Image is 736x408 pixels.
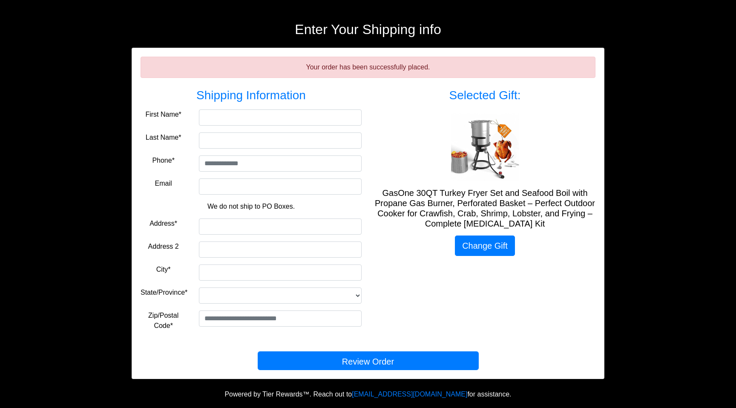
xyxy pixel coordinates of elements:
button: Review Order [258,351,479,370]
h3: Shipping Information [141,88,362,103]
h3: Selected Gift: [374,88,595,103]
label: Last Name* [146,132,181,143]
span: Powered by Tier Rewards™. Reach out to for assistance. [224,391,511,398]
div: Your order has been successfully placed. [141,57,595,78]
label: Email [155,178,172,189]
label: First Name* [145,109,181,120]
p: We do not ship to PO Boxes. [147,201,355,212]
label: Phone* [152,155,175,166]
h5: GasOne 30QT Turkey Fryer Set and Seafood Boil with Propane Gas Burner, Perforated Basket – Perfec... [374,188,595,229]
label: Address 2 [148,241,179,252]
img: GasOne 30QT Turkey Fryer Set and Seafood Boil with Propane Gas Burner, Perforated Basket – Perfec... [451,113,519,181]
a: Change Gift [455,236,515,256]
label: Zip/Postal Code* [141,310,186,331]
a: [EMAIL_ADDRESS][DOMAIN_NAME] [352,391,467,398]
label: Address* [149,218,177,229]
h2: Enter Your Shipping info [132,21,604,37]
label: City* [156,264,171,275]
label: State/Province* [141,287,187,298]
